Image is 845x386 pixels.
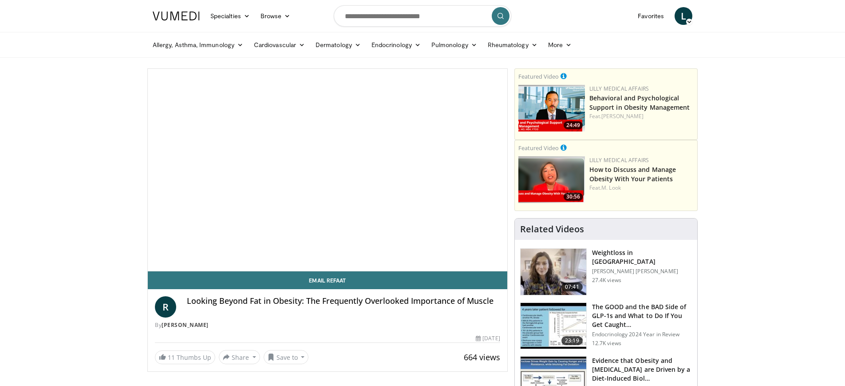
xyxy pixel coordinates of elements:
a: How to Discuss and Manage Obesity With Your Patients [589,165,676,183]
span: 24:49 [564,121,583,129]
a: More [543,36,577,54]
p: 27.4K views [592,277,621,284]
a: Specialties [205,7,255,25]
span: 11 [168,353,175,362]
a: 07:41 Weightloss in [GEOGRAPHIC_DATA] [PERSON_NAME] [PERSON_NAME] 27.4K views [520,248,692,295]
a: Rheumatology [482,36,543,54]
a: 24:49 [518,85,585,131]
span: 23:19 [561,336,583,345]
a: 11 Thumbs Up [155,350,215,364]
h3: Evidence that Obesity and [MEDICAL_DATA] are Driven by a Diet-Induced Biol… [592,356,692,383]
div: [DATE] [476,334,500,342]
img: 756cb5e3-da60-49d4-af2c-51c334342588.150x105_q85_crop-smart_upscale.jpg [521,303,586,349]
h3: Weightloss in [GEOGRAPHIC_DATA] [592,248,692,266]
h4: Looking Beyond Fat in Obesity: The Frequently Overlooked Importance of Muscle [187,296,500,306]
h3: The GOOD and the BAD Side of GLP-1s and What to Do If You Get Caught… [592,302,692,329]
a: [PERSON_NAME] [162,321,209,329]
p: Endocrinology 2024 Year in Review [592,331,692,338]
a: Favorites [632,7,669,25]
img: c98a6a29-1ea0-4bd5-8cf5-4d1e188984a7.png.150x105_q85_crop-smart_upscale.png [518,156,585,203]
a: Cardiovascular [249,36,310,54]
button: Save to [264,350,309,364]
span: 664 views [464,352,500,362]
div: Feat. [589,112,694,120]
a: Browse [255,7,296,25]
a: 30:56 [518,156,585,203]
span: 07:41 [561,283,583,291]
a: [PERSON_NAME] [601,112,644,120]
div: Feat. [589,184,694,192]
a: Behavioral and Psychological Support in Obesity Management [589,94,690,111]
a: M. Look [601,184,621,191]
a: Email Refaat [148,271,507,289]
a: Endocrinology [366,36,426,54]
a: 23:19 The GOOD and the BAD Side of GLP-1s and What to Do If You Get Caught… Endocrinology 2024 Ye... [520,302,692,350]
a: Dermatology [310,36,366,54]
a: Pulmonology [426,36,482,54]
a: Lilly Medical Affairs [589,156,649,164]
button: Share [219,350,260,364]
a: R [155,296,176,318]
img: VuMedi Logo [153,12,200,20]
a: Allergy, Asthma, Immunology [147,36,249,54]
img: 9983fed1-7565-45be-8934-aef1103ce6e2.150x105_q85_crop-smart_upscale.jpg [521,249,586,295]
video-js: Video Player [148,69,507,271]
a: L [675,7,692,25]
p: [PERSON_NAME] [PERSON_NAME] [592,268,692,275]
input: Search topics, interventions [334,5,511,27]
div: By [155,321,500,329]
small: Featured Video [518,72,559,80]
small: Featured Video [518,144,559,152]
p: 12.7K views [592,340,621,347]
h4: Related Videos [520,224,584,235]
span: 30:56 [564,193,583,201]
img: ba3304f6-7838-4e41-9c0f-2e31ebde6754.png.150x105_q85_crop-smart_upscale.png [518,85,585,131]
a: Lilly Medical Affairs [589,85,649,92]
